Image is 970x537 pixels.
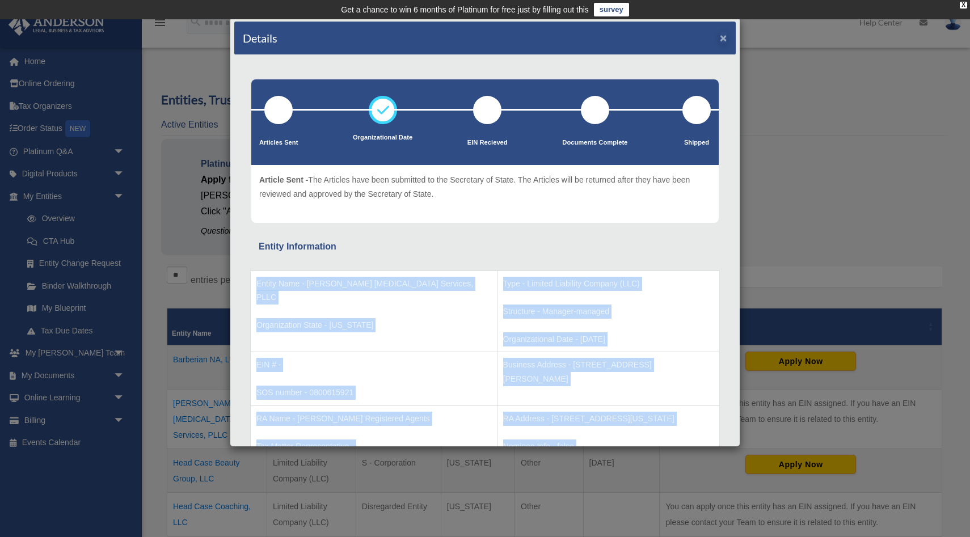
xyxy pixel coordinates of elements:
[594,3,629,16] a: survey
[256,318,491,332] p: Organization State - [US_STATE]
[960,2,967,9] div: close
[256,358,491,372] p: EIN # -
[503,358,714,386] p: Business Address - [STREET_ADDRESS][PERSON_NAME]
[503,332,714,346] p: Organizational Date - [DATE]
[256,439,491,454] p: Tax Matter Representative -
[259,239,711,255] div: Entity Information
[353,132,412,143] p: Organizational Date
[467,137,508,149] p: EIN Recieved
[256,386,491,400] p: SOS number - 0800615921
[503,277,714,291] p: Type - Limited Liability Company (LLC)
[256,277,491,305] p: Entity Name - [PERSON_NAME] [MEDICAL_DATA] Services, PLLC
[682,137,711,149] p: Shipped
[503,305,714,319] p: Structure - Manager-managed
[259,137,298,149] p: Articles Sent
[243,30,277,46] h4: Details
[720,32,727,44] button: ×
[503,439,714,454] p: Nominee Info - false
[256,412,491,426] p: RA Name - [PERSON_NAME] Registered Agents
[341,3,589,16] div: Get a chance to win 6 months of Platinum for free just by filling out this
[259,173,711,201] p: The Articles have been submitted to the Secretary of State. The Articles will be returned after t...
[259,175,308,184] span: Article Sent -
[503,412,714,426] p: RA Address - [STREET_ADDRESS][US_STATE]
[562,137,627,149] p: Documents Complete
